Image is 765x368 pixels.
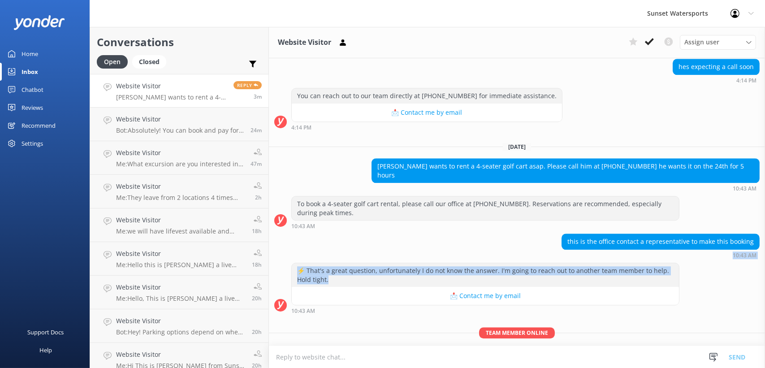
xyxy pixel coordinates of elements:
[116,227,245,235] p: Me: we will have lifevest available and professional crew on board
[372,185,760,191] div: Sep 20 2025 09:43am (UTC -05:00) America/Cancun
[97,56,132,66] a: Open
[90,108,268,141] a: Website VisitorBot:Absolutely! You can book and pay for your sister-in-law and her friend to go o...
[90,74,268,108] a: Website Visitor[PERSON_NAME] wants to rent a 4-seater golf cart asap for [DATE] for 3 hours, plea...
[291,124,562,130] div: Sep 19 2025 03:14pm (UTC -05:00) America/Cancun
[292,263,679,287] div: ⚡ That's a great question, unfortunately I do not know the answer. I'm going to reach out to anot...
[733,253,756,258] strong: 10:43 AM
[22,45,38,63] div: Home
[116,328,245,336] p: Bot: Hey! Parking options depend on where you're headed. For tours from [STREET_ADDRESS][PERSON_N...
[680,35,756,49] div: Assign User
[291,224,315,229] strong: 10:43 AM
[252,227,262,235] span: Sep 19 2025 04:07pm (UTC -05:00) America/Cancun
[116,261,245,269] p: Me: Hello this is [PERSON_NAME] a live agent from [GEOGRAPHIC_DATA], the Sunset Sip and Sail depa...
[116,294,245,303] p: Me: Hello, This is [PERSON_NAME] a live Sunset Watersports agent, have you booked your trip with ...
[684,37,719,47] span: Assign user
[255,194,262,201] span: Sep 20 2025 07:58am (UTC -05:00) America/Cancun
[291,308,315,314] strong: 10:43 AM
[22,63,38,81] div: Inbox
[116,215,245,225] h4: Website Visitor
[278,37,331,48] h3: Website Visitor
[252,328,262,336] span: Sep 19 2025 01:25pm (UTC -05:00) America/Cancun
[252,261,262,268] span: Sep 19 2025 03:58pm (UTC -05:00) America/Cancun
[90,242,268,276] a: Website VisitorMe:Hello this is [PERSON_NAME] a live agent from [GEOGRAPHIC_DATA], the Sunset Sip...
[233,81,262,89] span: Reply
[116,148,244,158] h4: Website Visitor
[132,55,166,69] div: Closed
[562,252,760,258] div: Sep 20 2025 09:43am (UTC -05:00) America/Cancun
[292,88,562,104] div: You can reach out to our team directly at [PHONE_NUMBER] for immediate assistance.
[291,307,679,314] div: Sep 20 2025 09:43am (UTC -05:00) America/Cancun
[90,141,268,175] a: Website VisitorMe:What excursion are you interested in? I am live and in [GEOGRAPHIC_DATA] now!47m
[503,143,531,151] span: [DATE]
[90,208,268,242] a: Website VisitorMe:we will have lifevest available and professional crew on board18h
[254,93,262,100] span: Sep 20 2025 10:09am (UTC -05:00) America/Cancun
[292,287,679,305] button: 📩 Contact me by email
[479,327,555,338] span: Team member online
[116,249,245,259] h4: Website Visitor
[251,126,262,134] span: Sep 20 2025 09:48am (UTC -05:00) America/Cancun
[116,126,244,134] p: Bot: Absolutely! You can book and pay for your sister-in-law and her friend to go on the cruise e...
[116,114,244,124] h4: Website Visitor
[22,117,56,134] div: Recommend
[292,196,679,220] div: To book a 4-seater golf cart rental, please call our office at [PHONE_NUMBER]. Reservations are r...
[116,194,247,202] p: Me: They leave from 2 locations 4 times perr day. When are you coming to [GEOGRAPHIC_DATA]?
[291,125,311,130] strong: 4:14 PM
[116,160,244,168] p: Me: What excursion are you interested in? I am live and in [GEOGRAPHIC_DATA] now!
[736,78,756,83] strong: 4:14 PM
[90,276,268,309] a: Website VisitorMe:Hello, This is [PERSON_NAME] a live Sunset Watersports agent, have you booked y...
[372,159,759,182] div: [PERSON_NAME] wants to rent a 4-seater golf cart asap. Please call him at [PHONE_NUMBER] he wants...
[116,182,247,191] h4: Website Visitor
[22,81,43,99] div: Chatbot
[22,134,43,152] div: Settings
[562,234,759,249] div: this is the office contact a representative to make this booking
[116,350,245,359] h4: Website Visitor
[28,323,64,341] div: Support Docs
[292,104,562,121] button: 📩 Contact me by email
[132,56,171,66] a: Closed
[97,34,262,51] h2: Conversations
[116,316,245,326] h4: Website Visitor
[13,15,65,30] img: yonder-white-logo.png
[90,309,268,343] a: Website VisitorBot:Hey! Parking options depend on where you're headed. For tours from [STREET_ADD...
[252,294,262,302] span: Sep 19 2025 01:30pm (UTC -05:00) America/Cancun
[22,99,43,117] div: Reviews
[673,59,759,74] div: hes expecting a call soon
[673,77,760,83] div: Sep 19 2025 03:14pm (UTC -05:00) America/Cancun
[733,186,756,191] strong: 10:43 AM
[291,223,679,229] div: Sep 20 2025 09:43am (UTC -05:00) America/Cancun
[251,160,262,168] span: Sep 20 2025 09:25am (UTC -05:00) America/Cancun
[39,341,52,359] div: Help
[116,93,227,101] p: [PERSON_NAME] wants to rent a 4-seater golf cart asap for [DATE] for 3 hours, please call her at ...
[97,55,128,69] div: Open
[116,282,245,292] h4: Website Visitor
[90,175,268,208] a: Website VisitorMe:They leave from 2 locations 4 times perr day. When are you coming to [GEOGRAPHI...
[116,81,227,91] h4: Website Visitor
